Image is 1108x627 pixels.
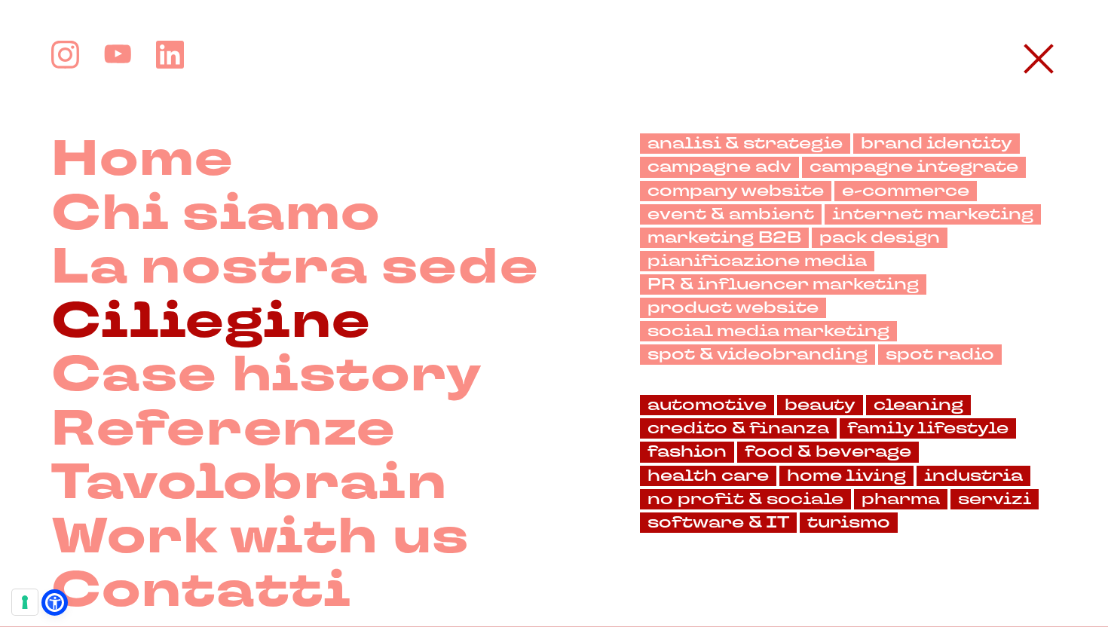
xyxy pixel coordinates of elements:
[640,489,851,509] a: no profit & sociale
[51,564,351,619] a: Contatti
[51,188,381,242] a: Chi siamo
[640,321,897,341] a: social media marketing
[802,157,1026,177] a: campagne integrate
[950,489,1039,509] a: servizi
[640,181,831,201] a: company website
[825,204,1041,225] a: internet marketing
[737,442,919,462] a: food & beverage
[777,395,863,415] a: beauty
[640,418,837,439] a: credito & finanza
[640,204,822,225] a: event & ambient
[45,593,64,612] a: Open Accessibility Menu
[854,489,947,509] a: pharma
[51,511,470,565] a: Work with us
[12,589,38,615] button: Le tue preferenze relative al consenso per le tecnologie di tracciamento
[640,228,809,248] a: marketing B2B
[51,295,372,350] a: Ciliegine
[640,512,797,533] a: software & IT
[51,241,539,295] a: La nostra sede
[640,251,874,271] a: pianificazione media
[640,133,850,154] a: analisi & strategie
[640,274,926,295] a: PR & influencer marketing
[812,228,947,248] a: pack design
[51,403,396,457] a: Referenze
[51,349,482,403] a: Case history
[779,466,914,486] a: home living
[51,457,447,511] a: Tavolobrain
[640,344,875,365] a: spot & videobranding
[840,418,1016,439] a: family lifestyle
[640,298,826,318] a: product website
[878,344,1002,365] a: spot radio
[640,466,776,486] a: health care
[917,466,1030,486] a: industria
[640,442,734,462] a: fashion
[640,157,799,177] a: campagne adv
[800,512,898,533] a: turismo
[51,133,234,188] a: Home
[853,133,1020,154] a: brand identity
[866,395,971,415] a: cleaning
[640,395,774,415] a: automotive
[834,181,977,201] a: e-commerce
